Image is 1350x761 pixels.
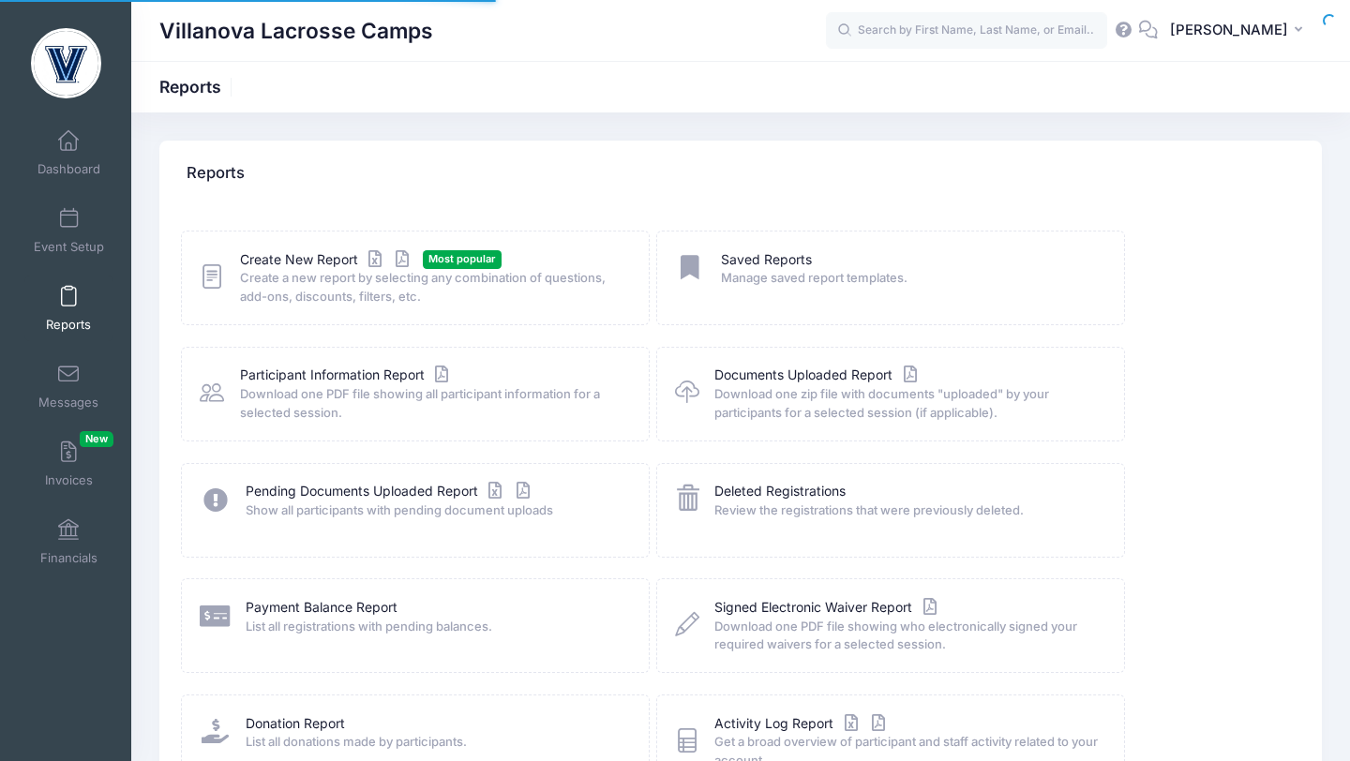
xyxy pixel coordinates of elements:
[714,598,940,618] a: Signed Electronic Waiver Report
[714,366,921,385] a: Documents Uploaded Report
[721,250,812,270] a: Saved Reports
[714,385,1100,422] span: Download one zip file with documents "uploaded" by your participants for a selected session (if a...
[246,618,624,636] span: List all registrations with pending balances.
[1158,9,1322,52] button: [PERSON_NAME]
[31,28,101,98] img: Villanova Lacrosse Camps
[45,472,93,488] span: Invoices
[721,269,1100,288] span: Manage saved report templates.
[80,431,113,447] span: New
[37,161,100,177] span: Dashboard
[1170,20,1288,40] span: [PERSON_NAME]
[246,501,624,520] span: Show all participants with pending document uploads
[24,353,113,419] a: Messages
[423,250,502,268] span: Most popular
[24,431,113,497] a: InvoicesNew
[34,239,104,255] span: Event Setup
[246,598,397,618] a: Payment Balance Report
[246,733,624,752] span: List all donations made by participants.
[826,12,1107,50] input: Search by First Name, Last Name, or Email...
[246,482,534,501] a: Pending Documents Uploaded Report
[38,395,98,410] span: Messages
[714,482,846,501] a: Deleted Registrations
[240,250,414,270] a: Create New Report
[187,147,245,201] h4: Reports
[24,120,113,186] a: Dashboard
[24,198,113,263] a: Event Setup
[24,276,113,341] a: Reports
[240,269,625,306] span: Create a new report by selecting any combination of questions, add-ons, discounts, filters, etc.
[159,9,433,52] h1: Villanova Lacrosse Camps
[40,550,97,566] span: Financials
[246,714,345,734] a: Donation Report
[24,509,113,574] a: Financials
[240,366,453,385] a: Participant Information Report
[46,317,91,333] span: Reports
[159,77,237,97] h1: Reports
[714,501,1100,520] span: Review the registrations that were previously deleted.
[240,385,625,422] span: Download one PDF file showing all participant information for a selected session.
[714,618,1100,654] span: Download one PDF file showing who electronically signed your required waivers for a selected sess...
[714,714,890,734] a: Activity Log Report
